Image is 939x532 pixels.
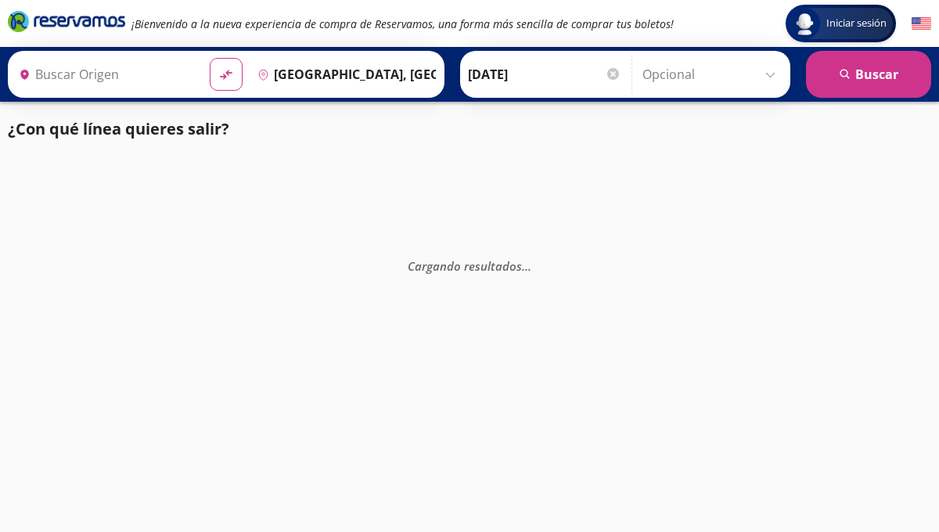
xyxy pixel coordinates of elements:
span: . [522,258,525,274]
a: Brand Logo [8,9,125,38]
input: Buscar Origen [13,55,197,94]
button: Buscar [806,51,931,98]
button: English [912,14,931,34]
span: . [528,258,531,274]
input: Opcional [642,55,782,94]
p: ¿Con qué línea quieres salir? [8,117,229,141]
input: Elegir Fecha [468,55,621,94]
span: Iniciar sesión [820,16,893,31]
em: Cargando resultados [408,258,531,274]
em: ¡Bienvenido a la nueva experiencia de compra de Reservamos, una forma más sencilla de comprar tus... [131,16,674,31]
input: Buscar Destino [251,55,436,94]
span: . [525,258,528,274]
i: Brand Logo [8,9,125,33]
